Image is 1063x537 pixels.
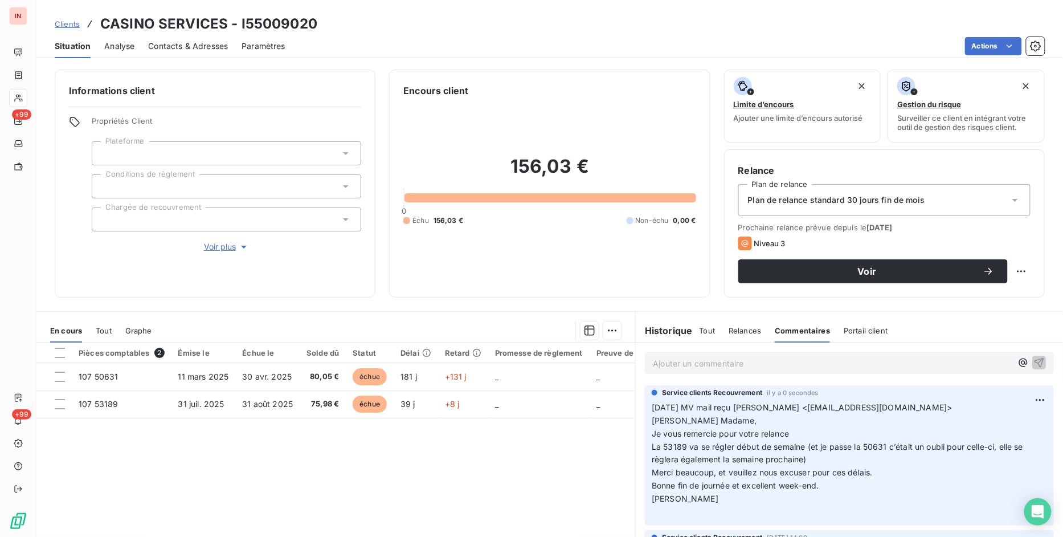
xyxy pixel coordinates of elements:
[100,14,317,34] h3: CASINO SERVICES - I55009020
[738,164,1031,177] h6: Relance
[101,181,111,192] input: Ajouter une valeur
[204,241,250,253] span: Voir plus
[178,348,229,357] div: Émise le
[403,155,696,189] h2: 156,03 €
[154,348,165,358] span: 2
[445,399,460,409] span: +8 j
[652,402,955,425] span: [DATE] MV mail reçu [PERSON_NAME] <[EMAIL_ADDRESS][DOMAIN_NAME]> [PERSON_NAME] Madame,
[69,84,361,97] h6: Informations client
[700,326,716,335] span: Tout
[242,40,285,52] span: Paramètres
[242,372,292,381] span: 30 avr. 2025
[495,348,583,357] div: Promesse de règlement
[55,40,91,52] span: Situation
[495,372,498,381] span: _
[897,113,1035,132] span: Surveiller ce client en intégrant votre outil de gestion des risques client.
[178,372,229,381] span: 11 mars 2025
[652,481,819,490] span: Bonne fin de journée et excellent week-end.
[844,326,888,335] span: Portail client
[652,429,789,438] span: Je vous remercie pour votre relance
[353,368,387,385] span: échue
[12,109,31,120] span: +99
[652,494,718,503] span: [PERSON_NAME]
[400,348,431,357] div: Délai
[92,241,361,253] button: Voir plus
[748,194,925,206] span: Plan de relance standard 30 jours fin de mois
[306,398,339,410] span: 75,98 €
[752,267,983,276] span: Voir
[767,389,819,396] span: il y a 0 secondes
[400,399,415,409] span: 39 j
[596,399,600,409] span: _
[596,348,731,357] div: Preuve de commande non conforme
[729,326,761,335] span: Relances
[9,7,27,25] div: IN
[775,326,830,335] span: Commentaires
[1024,498,1052,526] div: Open Intercom Messenger
[738,259,1008,283] button: Voir
[55,19,80,29] span: Clients
[242,399,293,409] span: 31 août 2025
[178,399,224,409] span: 31 juil. 2025
[754,239,786,248] span: Niveau 3
[12,409,31,420] span: +99
[495,399,498,409] span: _
[79,399,118,409] span: 107 53189
[867,223,893,232] span: [DATE]
[738,223,1031,232] span: Prochaine relance prévue depuis le
[965,37,1022,55] button: Actions
[306,348,339,357] div: Solde dû
[402,206,406,215] span: 0
[734,113,863,123] span: Ajouter une limite d’encours autorisé
[96,326,112,335] span: Tout
[445,372,467,381] span: +131 j
[445,348,481,357] div: Retard
[400,372,417,381] span: 181 j
[79,372,118,381] span: 107 50631
[306,371,339,383] span: 80,05 €
[125,326,152,335] span: Graphe
[92,116,361,132] span: Propriétés Client
[652,467,873,477] span: Merci beaucoup, et veuillez nous excuser pour ces délais.
[724,70,881,143] button: Limite d’encoursAjouter une limite d’encours autorisé
[148,40,228,52] span: Contacts & Adresses
[652,442,1025,465] span: La 53189 va se régler début de semaine (et je passe la 50631 c’était un oubli pour celle-ci, elle...
[101,148,111,158] input: Ajouter une valeur
[636,215,669,226] span: Non-échu
[888,70,1045,143] button: Gestion du risqueSurveiller ce client en intégrant votre outil de gestion des risques client.
[412,215,429,226] span: Échu
[434,215,463,226] span: 156,03 €
[9,512,27,530] img: Logo LeanPay
[101,214,111,225] input: Ajouter une valeur
[662,388,762,398] span: Service clients Recouvrement
[734,100,794,109] span: Limite d’encours
[596,372,600,381] span: _
[55,18,80,30] a: Clients
[242,348,293,357] div: Échue le
[353,396,387,413] span: échue
[673,215,696,226] span: 0,00 €
[104,40,134,52] span: Analyse
[79,348,165,358] div: Pièces comptables
[897,100,961,109] span: Gestion du risque
[50,326,82,335] span: En cours
[353,348,387,357] div: Statut
[636,324,693,337] h6: Historique
[403,84,468,97] h6: Encours client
